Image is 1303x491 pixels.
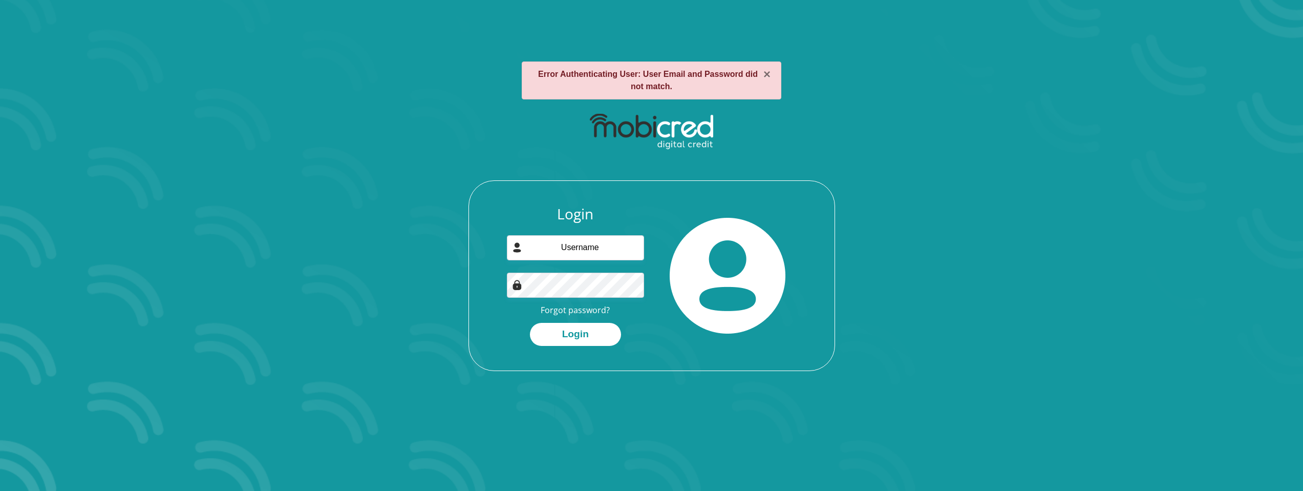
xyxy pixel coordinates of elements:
[530,323,621,346] button: Login
[512,242,522,253] img: user-icon image
[512,280,522,290] img: Image
[763,68,771,80] button: ×
[541,304,610,316] a: Forgot password?
[507,206,644,223] h3: Login
[590,114,713,150] img: mobicred logo
[538,70,758,91] strong: Error Authenticating User: User Email and Password did not match.
[507,235,644,260] input: Username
